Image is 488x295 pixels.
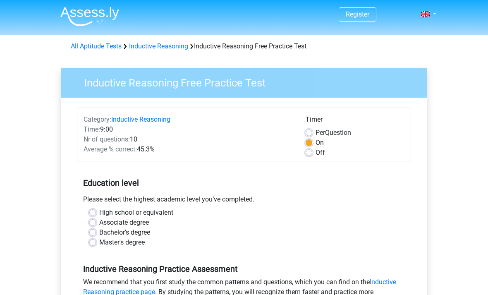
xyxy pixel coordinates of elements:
a: Inductive Reasoning [129,42,188,50]
label: Associate degree [99,218,149,228]
div: 10 [77,134,299,144]
div: Timer [306,115,404,128]
img: Assessly [60,7,119,26]
h5: Inductive Reasoning Practice Assessment [83,264,405,274]
label: Question [316,128,351,138]
label: Bachelor's degree [99,228,150,237]
span: Per [316,129,325,137]
span: Time: [84,125,100,133]
div: 9:00 [77,125,299,134]
div: 45.3% [77,144,299,154]
span: Category: [84,115,111,123]
a: All Aptitude Tests [71,42,122,50]
span: Nr of questions: [84,135,130,143]
label: Master's degree [99,237,145,247]
div: Inductive Reasoning Free Practice Test [67,41,421,51]
label: Off [316,148,325,158]
label: On [316,138,324,148]
h3: Inductive Reasoning Free Practice Test [74,73,421,89]
a: Inductive Reasoning [111,115,170,123]
h5: Education level [83,175,405,191]
div: Please select the highest academic level you’ve completed. [77,194,411,208]
label: High school or equivalent [99,208,173,218]
a: Register [346,10,369,18]
span: Average % correct: [84,145,137,153]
